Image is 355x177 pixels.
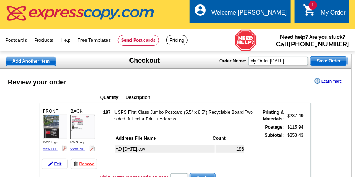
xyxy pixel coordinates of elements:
td: 186 [216,145,244,153]
div: FRONT [42,107,69,154]
span: KW 3 Logo [43,141,58,144]
i: shopping_cart [303,3,316,17]
a: Add Another Item [6,57,56,66]
div: My Order [321,9,346,20]
span: KW 3 Logo [70,141,85,144]
i: account_circle [194,3,207,17]
a: Products [34,38,54,43]
span: Save Order [311,57,347,65]
strong: Postage: [265,125,284,130]
td: $115.94 [285,123,304,131]
div: Review your order [8,77,66,87]
img: trashcan-icon.gif [73,162,78,166]
img: help [235,29,257,51]
span: 1 [309,1,317,10]
span: Call [276,40,349,48]
img: small-thumb.jpg [70,115,95,139]
a: Remove [71,159,97,169]
td: AD [DATE].csv [115,145,215,153]
div: BACK [69,107,96,154]
a: 1 shopping_cart My Order [303,8,346,17]
img: pdf_logo.png [89,146,95,151]
a: Edit [42,159,68,169]
strong: 187 [103,110,111,115]
strong: Subtotal: [265,133,284,138]
a: [PHONE_NUMBER] [289,40,349,48]
a: View PDF [43,147,58,151]
img: pencil-icon.gif [48,162,53,166]
div: Welcome [PERSON_NAME] [211,9,287,20]
td: $237.49 [285,109,304,123]
td: $353.43 [285,132,304,170]
th: Quantity [100,94,125,101]
a: Free Templates [78,38,111,43]
img: pdf_logo.png [62,146,67,151]
span: Need help? Are you stuck? [276,33,349,48]
h1: Checkout [129,57,160,65]
strong: Printing & Materials: [263,110,284,122]
th: Address File Name [115,135,211,142]
button: Save Order [310,56,348,66]
a: View PDF [70,147,85,151]
th: Description [125,94,262,101]
img: small-thumb.jpg [43,115,67,139]
a: Help [60,38,70,43]
a: Postcards [6,38,27,43]
strong: Order Name: [219,58,246,64]
th: Count [212,135,244,142]
a: Learn more [315,78,342,84]
td: USPS First Class Jumbo Postcard (5.5" x 8.5") Recyclable Board Two sided, full color Print + Address [114,109,255,123]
